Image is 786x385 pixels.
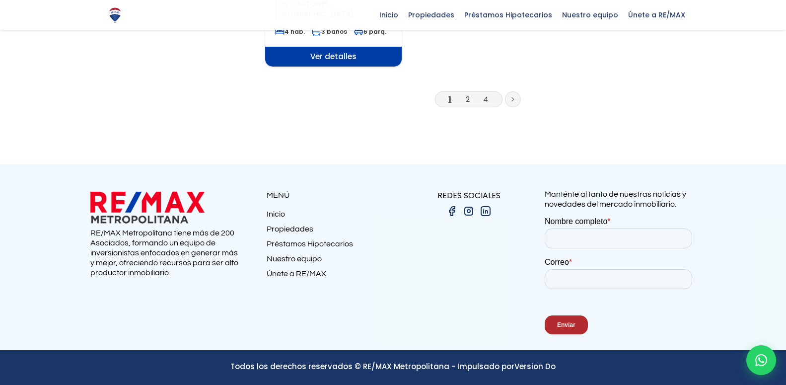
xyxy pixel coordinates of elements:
[265,47,402,67] span: Ver detalles
[267,224,393,239] a: Propiedades
[374,7,403,22] span: Inicio
[267,189,393,202] p: MENÚ
[623,7,690,22] span: Únete a RE/MAX
[545,217,696,343] iframe: Form 0
[267,254,393,269] a: Nuestro equipo
[463,205,475,217] img: instagram.png
[312,27,347,36] span: 3 baños
[466,94,470,104] a: 2
[448,94,451,104] a: 1
[90,189,205,226] img: remax metropolitana logo
[446,205,458,217] img: facebook.png
[483,94,488,104] a: 4
[545,189,696,209] p: Manténte al tanto de nuestras noticias y novedades del mercado inmobiliario.
[106,6,124,24] img: Logo de REMAX
[403,7,459,22] span: Propiedades
[354,27,386,36] span: 6 parq.
[90,228,242,278] p: RE/MAX Metropolitana tiene más de 200 Asociados, formando un equipo de inversionistas enfocados e...
[480,205,492,217] img: linkedin.png
[267,209,393,224] a: Inicio
[267,269,393,284] a: Únete a RE/MAX
[557,7,623,22] span: Nuestro equipo
[90,360,696,373] p: Todos los derechos reservados © RE/MAX Metropolitana - Impulsado por
[393,189,545,202] p: REDES SOCIALES
[514,361,556,372] a: Version Do
[267,239,393,254] a: Préstamos Hipotecarios
[459,7,557,22] span: Préstamos Hipotecarios
[275,27,305,36] span: 4 hab.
